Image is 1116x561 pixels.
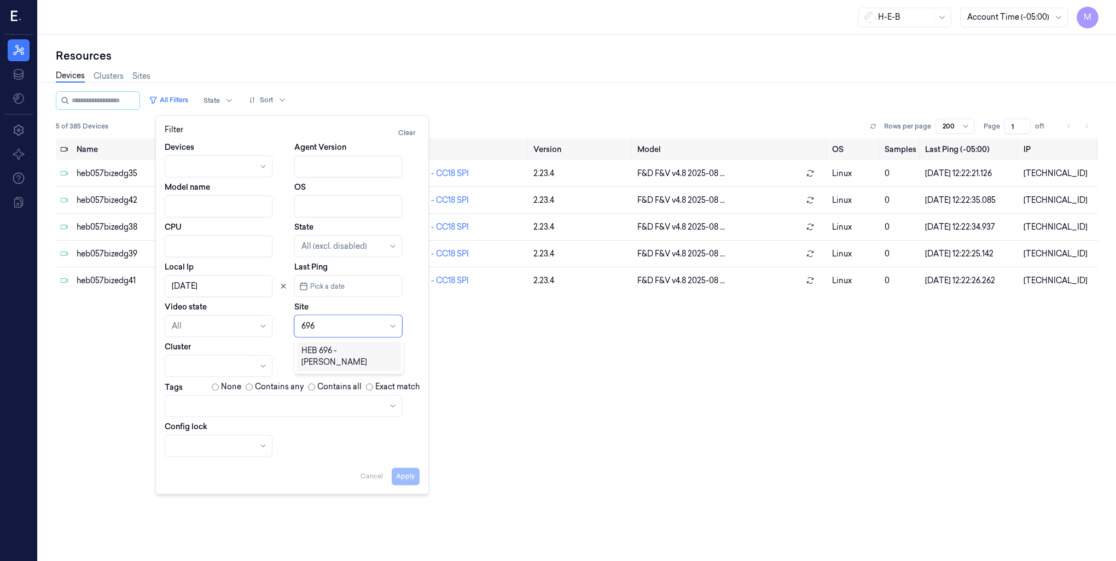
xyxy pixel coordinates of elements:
[394,124,420,142] button: Clear
[56,70,85,83] a: Devices
[144,91,193,109] button: All Filters
[533,195,629,206] div: 2.23.4
[1024,275,1094,287] div: [TECHNICAL_ID]
[403,168,469,178] a: HEB 57 - CC18 SPI
[294,142,346,153] label: Agent Version
[637,168,725,179] span: F&D F&V v4.8 2025-08 ...
[165,261,194,272] label: Local Ip
[165,182,210,192] label: Model name
[294,275,402,297] button: Pick a date
[984,121,1000,131] span: Page
[1024,195,1094,206] div: [TECHNICAL_ID]
[165,341,191,352] label: Cluster
[165,301,207,312] label: Video state
[165,142,194,153] label: Devices
[529,138,633,160] th: Version
[77,221,199,233] div: heb057bizedg38
[828,138,880,160] th: OS
[165,383,183,391] label: Tags
[301,345,397,368] div: HEB 696 - [PERSON_NAME]
[132,71,150,82] a: Sites
[885,248,916,260] div: 0
[925,248,1015,260] div: [DATE] 12:22:25.142
[1024,248,1094,260] div: [TECHNICAL_ID]
[925,168,1015,179] div: [DATE] 12:22:21.126
[294,182,306,192] label: OS
[885,275,916,287] div: 0
[533,168,629,179] div: 2.23.4
[637,275,725,287] span: F&D F&V v4.8 2025-08 ...
[221,381,241,393] label: None
[832,275,876,287] p: linux
[921,138,1019,160] th: Last Ping (-05:00)
[637,248,725,260] span: F&D F&V v4.8 2025-08 ...
[56,48,1098,63] div: Resources
[403,249,469,259] a: HEB 57 - CC18 SPI
[165,221,182,232] label: CPU
[637,195,725,206] span: F&D F&V v4.8 2025-08 ...
[294,221,313,232] label: State
[925,275,1015,287] div: [DATE] 12:22:26.262
[77,168,199,179] div: heb057bizedg35
[925,221,1015,233] div: [DATE] 12:22:34.937
[884,121,931,131] p: Rows per page
[633,138,828,160] th: Model
[1019,138,1098,160] th: IP
[403,276,469,285] a: HEB 57 - CC18 SPI
[403,222,469,232] a: HEB 57 - CC18 SPI
[885,195,916,206] div: 0
[403,195,469,205] a: HEB 57 - CC18 SPI
[533,221,629,233] div: 2.23.4
[77,248,199,260] div: heb057bizedg39
[885,168,916,179] div: 0
[832,221,876,233] p: linux
[294,261,328,272] label: Last Ping
[308,281,345,291] span: Pick a date
[925,195,1015,206] div: [DATE] 12:22:35.085
[1035,121,1053,131] span: of 1
[255,381,304,393] label: Contains any
[375,381,420,393] label: Exact match
[1024,221,1094,233] div: [TECHNICAL_ID]
[77,275,199,287] div: heb057bizedg41
[832,248,876,260] p: linux
[77,195,199,206] div: heb057bizedg42
[832,195,876,206] p: linux
[533,275,629,287] div: 2.23.4
[533,248,629,260] div: 2.23.4
[165,124,420,142] div: Filter
[294,301,309,312] label: Site
[1024,168,1094,179] div: [TECHNICAL_ID]
[94,71,124,82] a: Clusters
[1077,7,1098,28] button: M
[832,168,876,179] p: linux
[399,138,528,160] th: Site
[1061,119,1094,134] nav: pagination
[317,381,362,393] label: Contains all
[637,221,725,233] span: F&D F&V v4.8 2025-08 ...
[72,138,203,160] th: Name
[56,121,108,131] span: 5 of 385 Devices
[885,221,916,233] div: 0
[165,421,207,432] label: Config lock
[880,138,921,160] th: Samples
